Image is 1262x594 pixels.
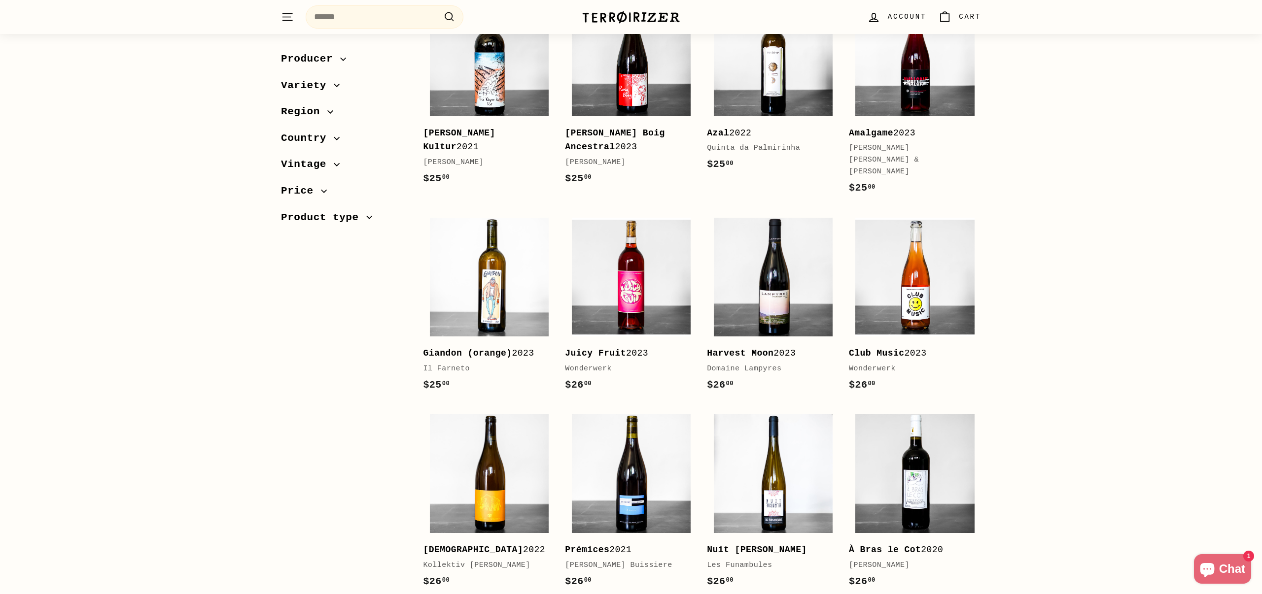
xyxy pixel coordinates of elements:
button: Price [281,180,407,207]
div: 2023 [849,346,971,361]
div: 2021 [565,543,687,557]
button: Variety [281,75,407,101]
b: Giandon (orange) [423,348,512,358]
span: Producer [281,51,340,67]
b: Prémices [565,545,609,555]
span: Country [281,130,334,147]
div: [PERSON_NAME] [423,157,545,168]
b: Juicy Fruit [565,348,626,358]
a: Juicy Fruit2023Wonderwerk [565,211,697,402]
span: Region [281,103,327,120]
div: 2022 [423,543,545,557]
div: 2021 [423,126,545,155]
span: $25 [707,159,734,170]
a: Club Music2023Wonderwerk [849,211,981,402]
span: Product type [281,209,366,226]
span: Price [281,183,321,199]
sup: 00 [868,577,875,584]
a: Cart [932,2,987,32]
div: [PERSON_NAME] [PERSON_NAME] & [PERSON_NAME] [849,142,971,178]
a: Harvest Moon2023Domaine Lampyres [707,211,839,402]
button: Product type [281,207,407,233]
span: Variety [281,77,334,94]
sup: 00 [868,184,875,191]
span: $26 [707,576,734,587]
span: Account [888,11,926,22]
span: $25 [565,173,592,184]
sup: 00 [442,174,450,181]
button: Vintage [281,154,407,180]
sup: 00 [442,577,450,584]
b: À Bras le Cot [849,545,921,555]
span: Vintage [281,156,334,173]
div: 2023 [707,346,829,361]
b: Harvest Moon [707,348,773,358]
div: 2022 [707,126,829,140]
sup: 00 [726,577,734,584]
b: [PERSON_NAME] Kultur [423,128,495,152]
sup: 00 [584,174,592,181]
div: 2020 [849,543,971,557]
sup: 00 [726,160,734,167]
span: $26 [849,576,876,587]
div: 2023 [565,126,687,155]
span: $26 [565,576,592,587]
inbox-online-store-chat: Shopify online store chat [1191,554,1254,586]
button: Producer [281,48,407,75]
span: $26 [565,379,592,391]
button: Region [281,101,407,128]
sup: 00 [868,380,875,387]
button: Country [281,128,407,154]
b: Azal [707,128,729,138]
div: Domaine Lampyres [707,363,829,375]
span: $26 [707,379,734,391]
span: $25 [423,173,450,184]
div: [PERSON_NAME] [849,560,971,571]
b: [PERSON_NAME] Boig Ancestral [565,128,665,152]
sup: 00 [726,380,734,387]
span: $26 [849,379,876,391]
div: [PERSON_NAME] [565,157,687,168]
span: Cart [959,11,981,22]
div: 2023 [423,346,545,361]
span: $25 [849,182,876,194]
div: [PERSON_NAME] Buissiere [565,560,687,571]
b: Amalgame [849,128,893,138]
b: Nuit [PERSON_NAME] [707,545,807,555]
div: 2023 [849,126,971,140]
div: Les Funambules [707,560,829,571]
div: Quinta da Palmirinha [707,142,829,154]
a: Giandon (orange)2023Il Farneto [423,211,555,402]
sup: 00 [584,577,592,584]
span: $25 [423,379,450,391]
div: Kollektiv [PERSON_NAME] [423,560,545,571]
sup: 00 [442,380,450,387]
sup: 00 [584,380,592,387]
div: 2023 [565,346,687,361]
b: Club Music [849,348,905,358]
b: [DEMOGRAPHIC_DATA] [423,545,523,555]
div: Il Farneto [423,363,545,375]
span: $26 [423,576,450,587]
a: Account [861,2,932,32]
div: Wonderwerk [849,363,971,375]
div: Wonderwerk [565,363,687,375]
